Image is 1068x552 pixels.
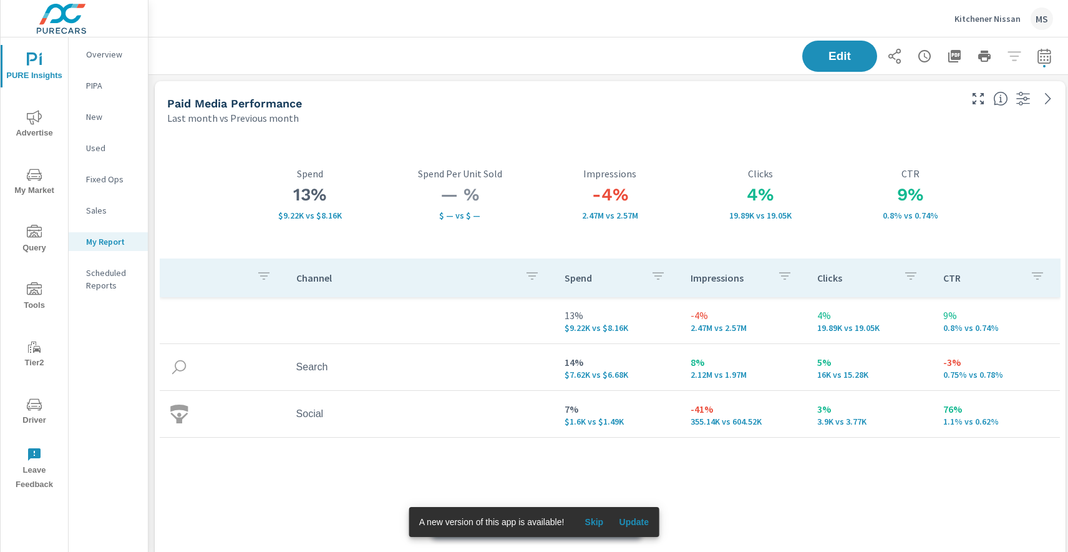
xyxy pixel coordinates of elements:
p: 2,474,920 vs 2,572,051 [691,323,797,333]
img: icon-search.svg [170,358,188,377]
p: 7% [565,402,671,416]
button: Select Date Range [1032,44,1057,69]
p: 5% [817,355,924,370]
div: Used [69,139,148,157]
span: Understand performance metrics over the selected time range. [993,91,1008,106]
p: $ — vs $ — [385,210,535,220]
p: 0.75% vs 0.78% [943,370,1050,380]
td: Search [286,352,555,383]
p: 8% [691,355,797,370]
h3: 13% [235,184,385,205]
span: Tools [4,282,64,313]
div: My Report [69,232,148,251]
p: 3,897 vs 3,768 [817,416,924,426]
button: Share Report [882,44,907,69]
p: 4% [817,308,924,323]
td: Social [286,398,555,430]
p: Channel [296,272,515,284]
p: Spend [235,168,385,179]
p: Impressions [691,272,767,284]
img: icon-social.svg [170,405,188,423]
p: -4% [691,308,797,323]
span: Update [619,516,649,528]
p: 13% [565,308,671,323]
p: 3% [817,402,924,416]
div: Sales [69,201,148,220]
button: Print Report [972,44,997,69]
p: 2,474,920 vs 2,572,051 [535,210,686,220]
h3: 4% [685,184,835,205]
button: Make Fullscreen [968,89,988,109]
p: My Report [86,235,138,248]
span: Edit [815,51,865,62]
p: Spend [565,272,641,284]
div: Scheduled Reports [69,264,148,295]
p: $9,217 vs $8,165 [235,210,385,220]
p: 1.1% vs 0.62% [943,416,1050,426]
div: Fixed Ops [69,170,148,189]
p: New [86,111,138,123]
p: Kitchener Nissan [954,13,1021,24]
p: -41% [691,402,797,416]
p: Clicks [817,272,894,284]
span: My Market [4,167,64,198]
p: 76% [943,402,1050,416]
p: Fixed Ops [86,173,138,185]
button: Skip [574,512,614,532]
span: Skip [579,516,609,528]
p: $7,619 vs $6,677 [565,370,671,380]
span: Tier2 [4,340,64,370]
p: PIPA [86,79,138,92]
p: -3% [943,355,1050,370]
p: Sales [86,204,138,217]
p: 19,894 vs 19,049 [817,323,924,333]
p: Impressions [535,168,686,179]
p: Spend Per Unit Sold [385,168,535,179]
h3: — % [385,184,535,205]
p: CTR [943,272,1020,284]
button: "Export Report to PDF" [942,44,967,69]
div: nav menu [1,37,68,497]
a: See more details in report [1038,89,1058,109]
span: A new version of this app is available! [419,517,565,527]
p: $1,598 vs $1,487 [565,416,671,426]
div: Overview [69,45,148,64]
p: 355,142 vs 604,515 [691,416,797,426]
span: Leave Feedback [4,447,64,492]
h3: -4% [535,184,686,205]
p: 14% [565,355,671,370]
button: Update [614,512,654,532]
p: 2,119,778 vs 1,967,536 [691,370,797,380]
p: 15,997 vs 15,281 [817,370,924,380]
p: Last month vs Previous month [167,111,299,126]
div: PIPA [69,76,148,95]
span: Advertise [4,110,64,140]
div: New [69,107,148,126]
div: MS [1031,7,1053,30]
p: Overview [86,48,138,61]
p: 19,894 vs 19,049 [685,210,835,220]
h5: Paid Media Performance [167,97,302,110]
p: 0.8% vs 0.74% [943,323,1050,333]
p: Used [86,142,138,154]
p: Clicks [685,168,835,179]
span: Query [4,225,64,255]
span: PURE Insights [4,52,64,83]
p: CTR [835,168,986,179]
span: Driver [4,397,64,428]
p: 0.8% vs 0.74% [835,210,986,220]
p: Scheduled Reports [86,267,138,292]
h3: 9% [835,184,986,205]
button: Edit [802,41,877,72]
p: $9,217 vs $8,165 [565,323,671,333]
p: 9% [943,308,1050,323]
